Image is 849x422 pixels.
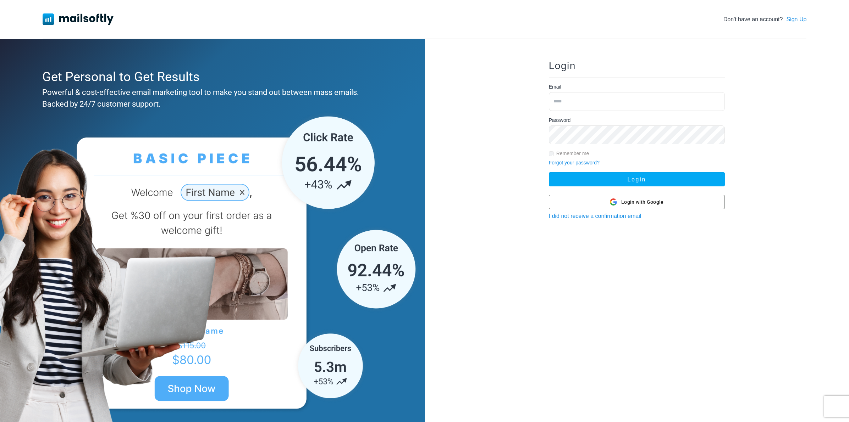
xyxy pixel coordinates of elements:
a: Sign Up [786,15,806,24]
span: Login with Google [621,198,663,206]
div: Powerful & cost-effective email marketing tool to make you stand out between mass emails. Backed ... [42,86,379,110]
span: Login [549,60,576,71]
label: Email [549,83,561,91]
label: Password [549,117,570,124]
a: Forgot your password? [549,160,600,165]
button: Login [549,172,725,186]
label: Remember me [556,150,589,157]
div: Don't have an account? [723,15,807,24]
img: Mailsoftly [43,13,114,25]
a: I did not receive a confirmation email [549,213,641,219]
button: Login with Google [549,195,725,209]
div: Get Personal to Get Results [42,67,379,86]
